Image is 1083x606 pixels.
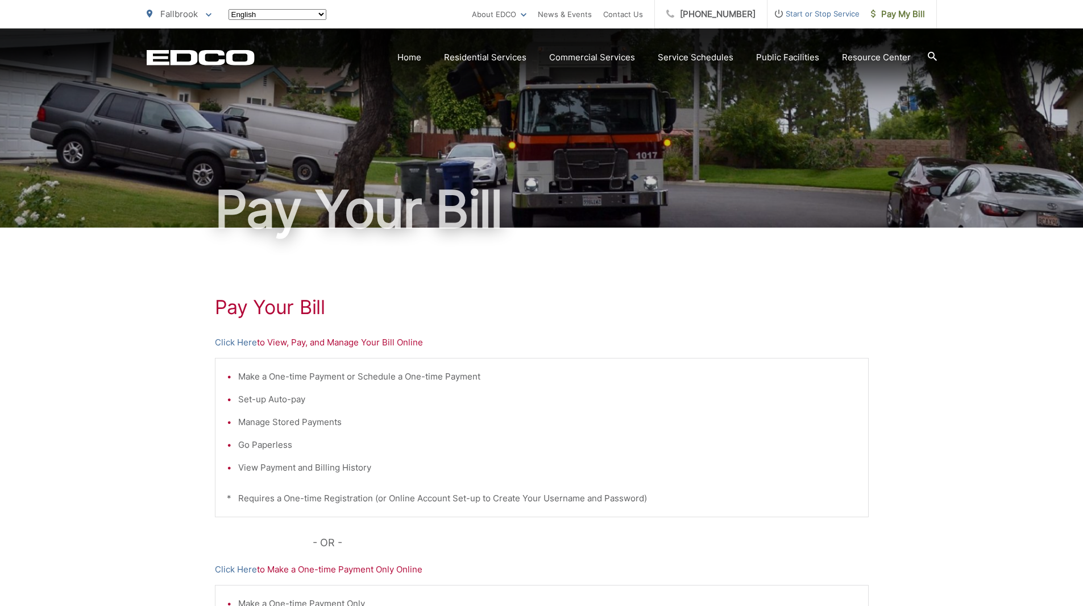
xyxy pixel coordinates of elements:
p: to Make a One-time Payment Only Online [215,563,869,576]
h1: Pay Your Bill [215,296,869,319]
select: Select a language [229,9,326,20]
p: * Requires a One-time Registration (or Online Account Set-up to Create Your Username and Password) [227,492,857,505]
li: Set-up Auto-pay [238,393,857,406]
h1: Pay Your Bill [147,181,937,238]
a: EDCD logo. Return to the homepage. [147,50,255,65]
a: Resource Center [842,51,911,64]
li: Go Paperless [238,438,857,452]
a: Commercial Services [549,51,635,64]
a: Click Here [215,336,257,349]
li: View Payment and Billing History [238,461,857,475]
a: About EDCO [472,7,526,21]
p: to View, Pay, and Manage Your Bill Online [215,336,869,349]
span: Fallbrook [160,9,198,19]
li: Manage Stored Payments [238,415,857,429]
a: Click Here [215,563,257,576]
p: - OR - [313,534,869,551]
a: News & Events [538,7,592,21]
span: Pay My Bill [871,7,925,21]
li: Make a One-time Payment or Schedule a One-time Payment [238,370,857,384]
a: Service Schedules [658,51,733,64]
a: Residential Services [444,51,526,64]
a: Public Facilities [756,51,819,64]
a: Contact Us [603,7,643,21]
a: Home [397,51,421,64]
